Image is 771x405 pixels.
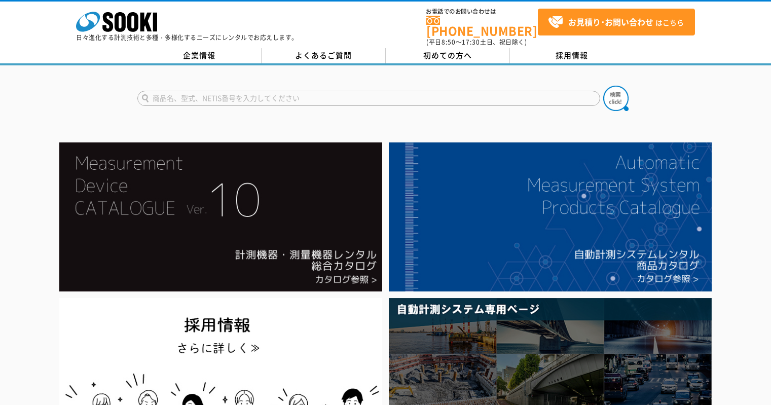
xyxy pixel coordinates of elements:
[137,48,262,63] a: 企業情報
[389,142,712,291] img: 自動計測システムカタログ
[262,48,386,63] a: よくあるご質問
[548,15,684,30] span: はこちら
[386,48,510,63] a: 初めての方へ
[59,142,382,291] img: Catalog Ver10
[538,9,695,35] a: お見積り･お問い合わせはこちら
[426,38,527,47] span: (平日 ～ 土日、祝日除く)
[568,16,653,28] strong: お見積り･お問い合わせ
[510,48,634,63] a: 採用情報
[426,9,538,15] span: お電話でのお問い合わせは
[462,38,480,47] span: 17:30
[137,91,600,106] input: 商品名、型式、NETIS番号を入力してください
[603,86,629,111] img: btn_search.png
[426,16,538,36] a: [PHONE_NUMBER]
[76,34,298,41] p: 日々進化する計測技術と多種・多様化するニーズにレンタルでお応えします。
[442,38,456,47] span: 8:50
[423,50,472,61] span: 初めての方へ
